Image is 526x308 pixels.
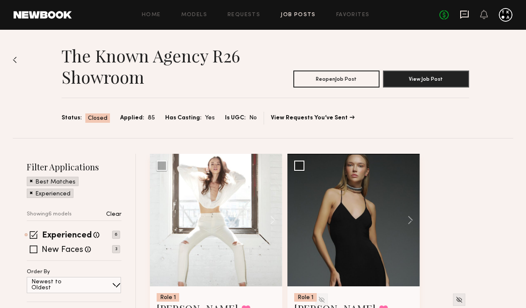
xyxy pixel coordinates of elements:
[456,296,463,303] img: Unhide Model
[293,71,380,88] button: ReopenJob Post
[294,293,317,302] div: Role 1
[27,161,121,172] h2: Filter Applications
[157,293,179,302] div: Role 1
[112,231,120,239] p: 6
[120,113,144,123] span: Applied:
[13,57,17,63] img: Back to previous page
[281,12,316,18] a: Job Posts
[249,113,257,123] span: No
[106,212,121,218] p: Clear
[181,12,207,18] a: Models
[228,12,260,18] a: Requests
[148,113,155,123] span: 85
[205,113,215,123] span: Yes
[35,191,70,197] p: Experienced
[225,113,246,123] span: Is UGC:
[62,113,82,123] span: Status:
[62,45,279,88] h1: The Known Agency R26 Showroom
[142,12,161,18] a: Home
[336,12,370,18] a: Favorites
[42,232,92,240] label: Experienced
[383,71,469,88] button: View Job Post
[27,269,50,275] p: Order By
[165,113,202,123] span: Has Casting:
[112,245,120,253] p: 3
[271,115,354,121] a: View Requests You’ve Sent
[42,246,83,254] label: New Faces
[88,114,107,123] span: Closed
[35,179,76,185] p: Best Matches
[31,279,82,291] p: Newest to Oldest
[27,212,72,217] p: Showing 6 models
